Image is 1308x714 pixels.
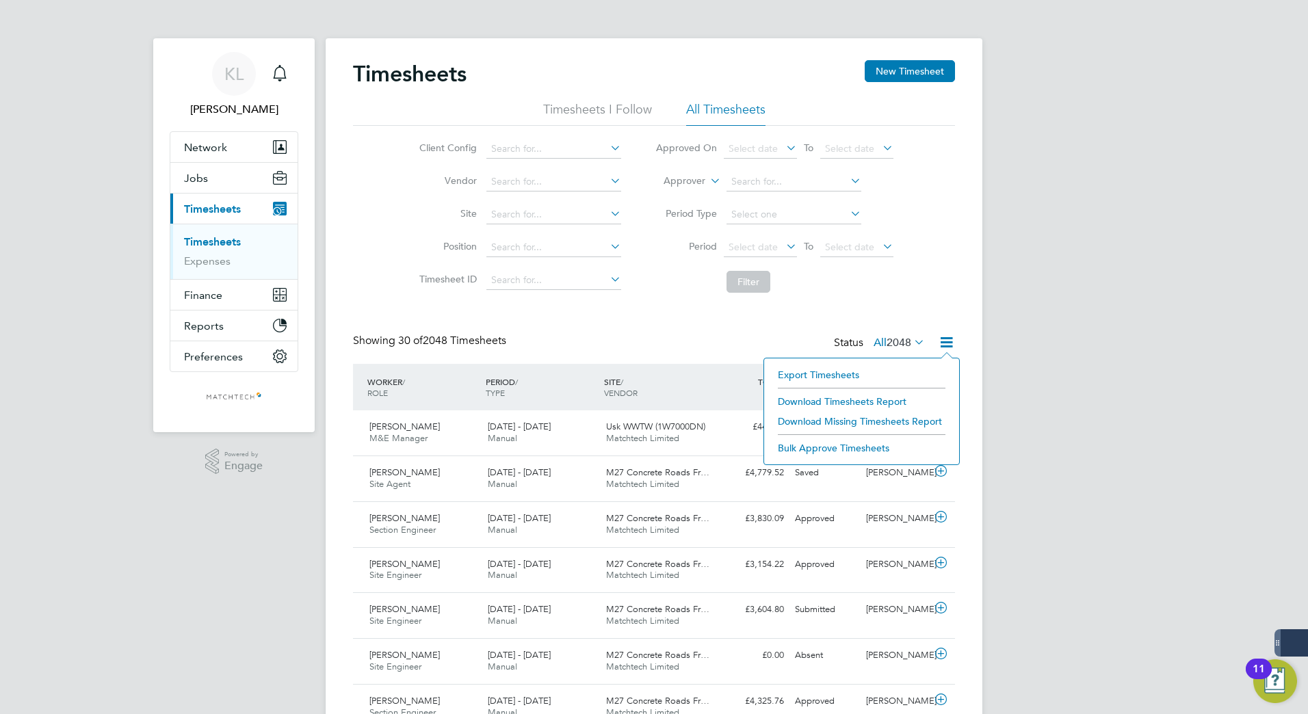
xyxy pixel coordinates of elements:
label: Vendor [415,174,477,187]
input: Search for... [486,238,621,257]
span: Matchtech Limited [606,615,679,626]
div: [PERSON_NAME] [861,462,932,484]
span: Section Engineer [369,524,436,535]
div: £3,604.80 [718,598,789,621]
label: All [874,336,925,349]
li: Download Missing Timesheets Report [771,412,952,431]
span: / [515,376,518,387]
div: £445.65 [718,416,789,438]
span: [PERSON_NAME] [369,649,440,661]
span: Network [184,141,227,154]
li: Export Timesheets [771,365,952,384]
input: Search for... [486,140,621,159]
label: Approver [644,174,705,188]
span: [DATE] - [DATE] [488,649,551,661]
h2: Timesheets [353,60,467,88]
span: Matchtech Limited [606,478,679,490]
div: Approved [789,507,861,530]
span: Engage [224,460,263,472]
span: [DATE] - [DATE] [488,695,551,706]
li: Timesheets I Follow [543,101,652,126]
span: [DATE] - [DATE] [488,558,551,570]
span: Site Engineer [369,569,421,581]
div: Saved [789,462,861,484]
span: Manual [488,432,517,444]
span: ROLE [367,387,388,398]
label: Site [415,207,477,220]
div: WORKER [364,369,482,405]
span: M27 Concrete Roads Fr… [606,512,709,524]
span: / [402,376,405,387]
span: [PERSON_NAME] [369,466,440,478]
span: VENDOR [604,387,638,398]
button: Network [170,132,298,162]
span: Powered by [224,449,263,460]
span: Timesheets [184,202,241,215]
span: M&E Manager [369,432,428,444]
span: Site Engineer [369,661,421,672]
div: Status [834,334,928,353]
span: [PERSON_NAME] [369,603,440,615]
span: Site Engineer [369,615,421,626]
span: Matchtech Limited [606,432,679,444]
input: Search for... [486,172,621,191]
span: 30 of [398,334,423,347]
div: Showing [353,334,509,348]
input: Search for... [486,205,621,224]
span: To [800,139,817,157]
div: PERIOD [482,369,601,405]
label: Period Type [655,207,717,220]
span: Site Agent [369,478,410,490]
label: Position [415,240,477,252]
span: TOTAL [758,376,783,387]
a: Powered byEngage [205,449,263,475]
span: Matchtech Limited [606,569,679,581]
span: Preferences [184,350,243,363]
span: Matchtech Limited [606,524,679,535]
a: Timesheets [184,235,241,248]
input: Select one [727,205,861,224]
span: To [800,237,817,255]
li: Download Timesheets Report [771,392,952,411]
span: [PERSON_NAME] [369,512,440,524]
div: £3,830.09 [718,507,789,530]
div: £4,325.76 [718,690,789,713]
span: Select date [825,142,874,155]
button: New Timesheet [865,60,955,82]
span: M27 Concrete Roads Fr… [606,558,709,570]
span: [DATE] - [DATE] [488,466,551,478]
span: Manual [488,569,517,581]
div: Approved [789,553,861,576]
span: / [620,376,623,387]
li: Bulk Approve Timesheets [771,438,952,458]
span: [DATE] - [DATE] [488,421,551,432]
button: Jobs [170,163,298,193]
img: matchtech-logo-retina.png [206,386,263,408]
div: £3,154.22 [718,553,789,576]
span: Jobs [184,172,208,185]
div: Timesheets [170,224,298,279]
button: Open Resource Center, 11 new notifications [1253,659,1297,703]
span: Usk WWTW (1W7000DN) [606,421,705,432]
div: Approved [789,690,861,713]
span: Reports [184,319,224,332]
div: [PERSON_NAME] [861,553,932,576]
a: Expenses [184,254,231,267]
button: Reports [170,310,298,341]
span: Select date [729,241,778,253]
span: Manual [488,661,517,672]
input: Search for... [486,271,621,290]
span: M27 Concrete Roads Fr… [606,649,709,661]
span: TYPE [486,387,505,398]
span: Manual [488,524,517,535]
span: [DATE] - [DATE] [488,603,551,615]
button: Timesheets [170,194,298,224]
div: [PERSON_NAME] [861,690,932,713]
span: [DATE] - [DATE] [488,512,551,524]
span: 2048 [887,336,911,349]
div: £0.00 [718,644,789,667]
li: All Timesheets [686,101,766,126]
a: KL[PERSON_NAME] [170,52,298,118]
span: Karolina Linda [170,101,298,118]
span: Manual [488,615,517,626]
